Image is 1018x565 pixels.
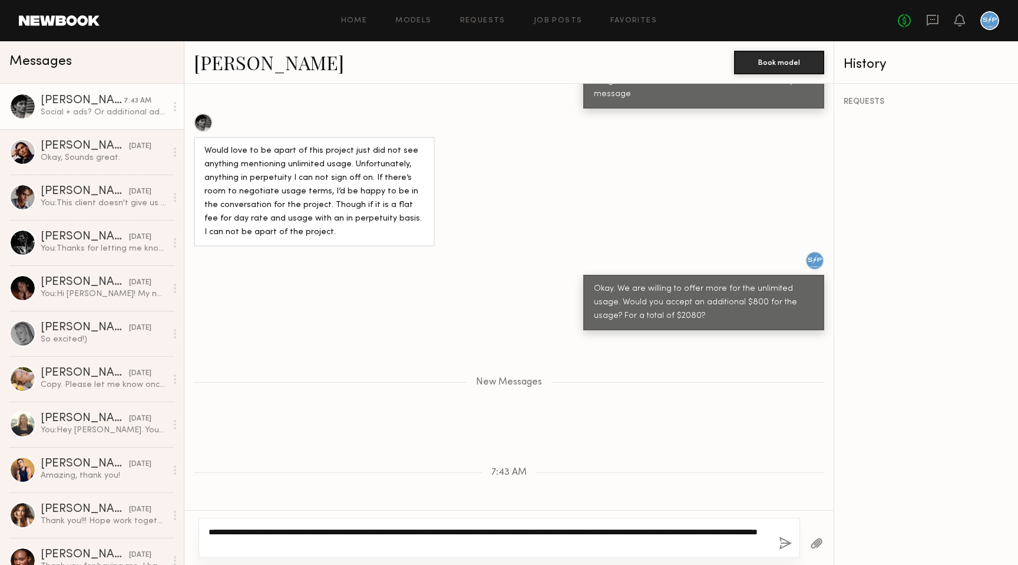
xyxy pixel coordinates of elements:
div: [PERSON_NAME] [41,277,129,288]
div: Okay, Sounds great. [41,152,166,163]
div: [PERSON_NAME] [41,504,129,515]
div: [PERSON_NAME] [41,413,129,425]
a: Favorites [610,17,657,25]
div: [DATE] [129,459,151,470]
div: [PERSON_NAME] [41,367,129,379]
div: Thank you!!! Hope work together again 💘 [41,515,166,527]
div: So excited!) [41,334,166,345]
div: History [844,58,1009,71]
div: [DATE] [129,413,151,425]
a: Models [395,17,431,25]
a: Requests [460,17,505,25]
a: Home [341,17,368,25]
span: Messages [9,55,72,68]
a: [PERSON_NAME] [194,50,344,75]
div: [PERSON_NAME] [41,322,129,334]
div: Social + ads? Or additional advertising usages? [41,107,166,118]
div: [PERSON_NAME] [41,458,129,470]
div: You: Hey [PERSON_NAME]. Your schedule is probably packed, so I hope you get to see these messages... [41,425,166,436]
div: [DATE] [129,232,151,243]
a: Job Posts [534,17,583,25]
div: [DATE] [129,550,151,561]
span: 7:43 AM [491,468,527,478]
div: Okay. We are willing to offer more for the unlimited usage. Would you accept an additional $800 f... [594,282,814,323]
span: New Messages [476,377,542,387]
div: Copy. Please let me know once you have more details. My cell just in case [PHONE_NUMBER] [41,379,166,390]
div: You: This client doesn't give us much to work with. I can only offer your day rate at most. [41,198,166,209]
div: usage is unlimited. I wrote the terms and rate in my last message [594,75,814,102]
div: [PERSON_NAME] [41,95,124,107]
div: REQUESTS [844,98,1009,106]
div: [DATE] [129,323,151,334]
div: 7:43 AM [124,96,151,107]
div: [DATE] [129,141,151,152]
div: You: Hi [PERSON_NAME]! My name's [PERSON_NAME] and I'm the production coordinator at [PERSON_NAME... [41,288,166,300]
div: Amazing, thank you! [41,470,166,481]
div: [PERSON_NAME] [41,186,129,198]
div: [DATE] [129,186,151,198]
div: [PERSON_NAME] [41,549,129,561]
div: [DATE] [129,277,151,288]
div: You: Thanks for letting me know! We are set for the 24th, so that's okay. Appreciate it and good ... [41,243,166,254]
div: [PERSON_NAME] [41,231,129,243]
button: Book model [734,51,824,74]
a: Book model [734,57,824,67]
div: [PERSON_NAME] [41,140,129,152]
div: [DATE] [129,368,151,379]
div: Would love to be apart of this project just did not see anything mentioning unlimited usage. Unfo... [204,144,424,239]
div: [DATE] [129,504,151,515]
